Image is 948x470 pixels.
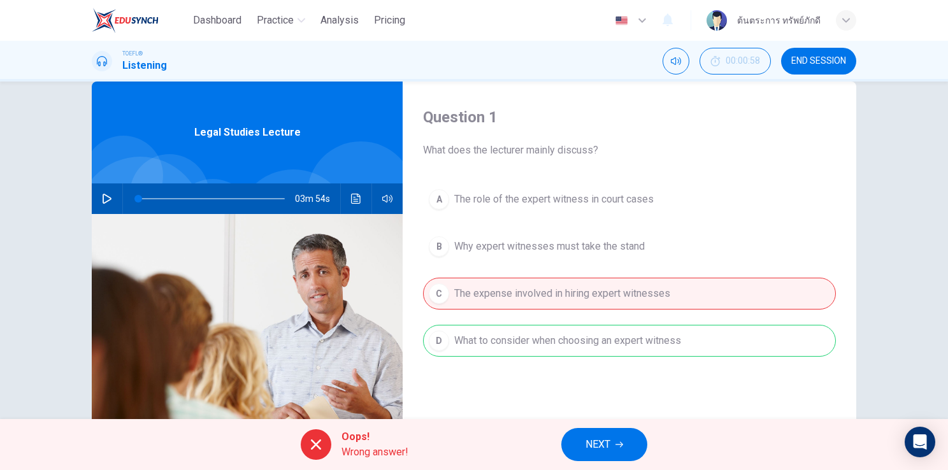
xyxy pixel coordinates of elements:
[315,9,364,32] button: Analysis
[346,183,366,214] button: Click to see the audio transcription
[663,48,689,75] div: Mute
[295,183,340,214] span: 03m 54s
[585,436,610,453] span: NEXT
[122,49,143,58] span: TOEFL®
[737,13,821,28] div: ต้นตระการ ทรัพย์ภักดี
[252,9,310,32] button: Practice
[369,9,410,32] button: Pricing
[92,8,159,33] img: EduSynch logo
[341,445,408,460] span: Wrong answer!
[188,9,247,32] button: Dashboard
[700,48,771,75] div: Hide
[341,429,408,445] span: Oops!
[374,13,405,28] span: Pricing
[707,10,727,31] img: Profile picture
[193,13,241,28] span: Dashboard
[905,427,935,457] div: Open Intercom Messenger
[122,58,167,73] h1: Listening
[561,428,647,461] button: NEXT
[320,13,359,28] span: Analysis
[423,143,836,158] span: What does the lecturer mainly discuss?
[791,56,846,66] span: END SESSION
[257,13,294,28] span: Practice
[700,48,771,75] button: 00:00:58
[423,107,836,127] h4: Question 1
[726,56,760,66] span: 00:00:58
[614,16,629,25] img: en
[781,48,856,75] button: END SESSION
[194,125,301,140] span: Legal Studies Lecture
[92,8,188,33] a: EduSynch logo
